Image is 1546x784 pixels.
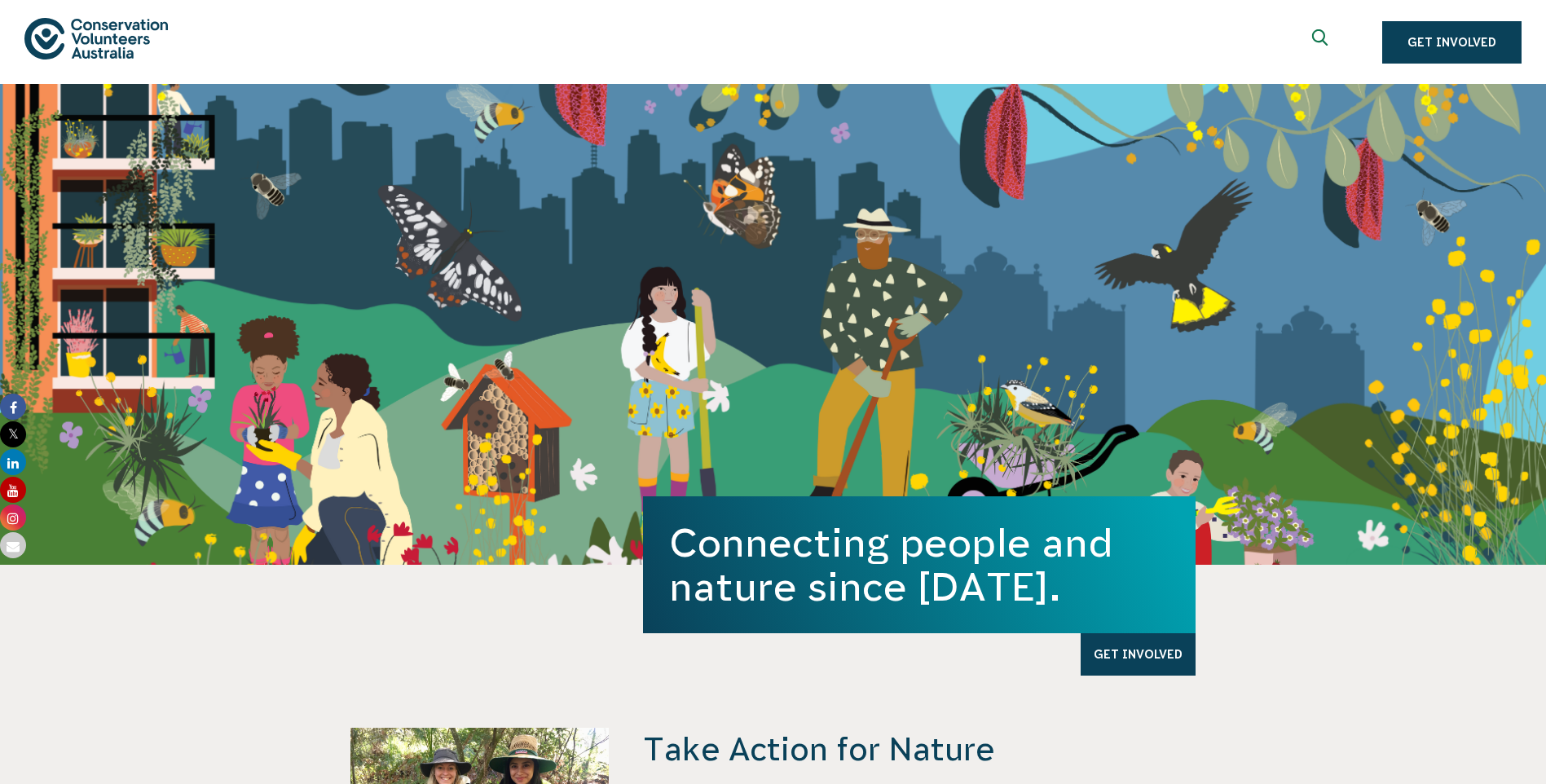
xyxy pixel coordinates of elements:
[1482,15,1522,54] button: Show mobile navigation menu
[24,18,168,59] img: logo.svg
[1302,23,1341,62] button: Expand search box Close search box
[1081,633,1196,676] a: Get Involved
[1382,21,1522,64] a: Get Involved
[643,728,1196,770] h4: Take Action for Nature
[1312,29,1332,55] span: Expand search box
[669,521,1169,609] h1: Connecting people and nature since [DATE].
